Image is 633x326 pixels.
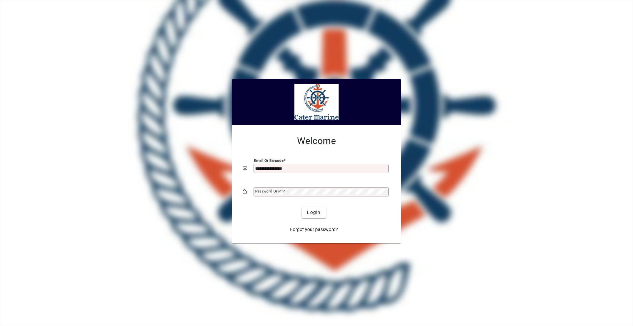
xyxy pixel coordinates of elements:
h2: Welcome [243,135,390,147]
mat-label: Password or Pin [255,189,284,193]
mat-label: Email or Barcode [254,158,284,163]
span: Login [307,209,320,216]
span: Forgot your password? [290,226,338,233]
a: Forgot your password? [287,223,341,235]
button: Login [302,206,326,218]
